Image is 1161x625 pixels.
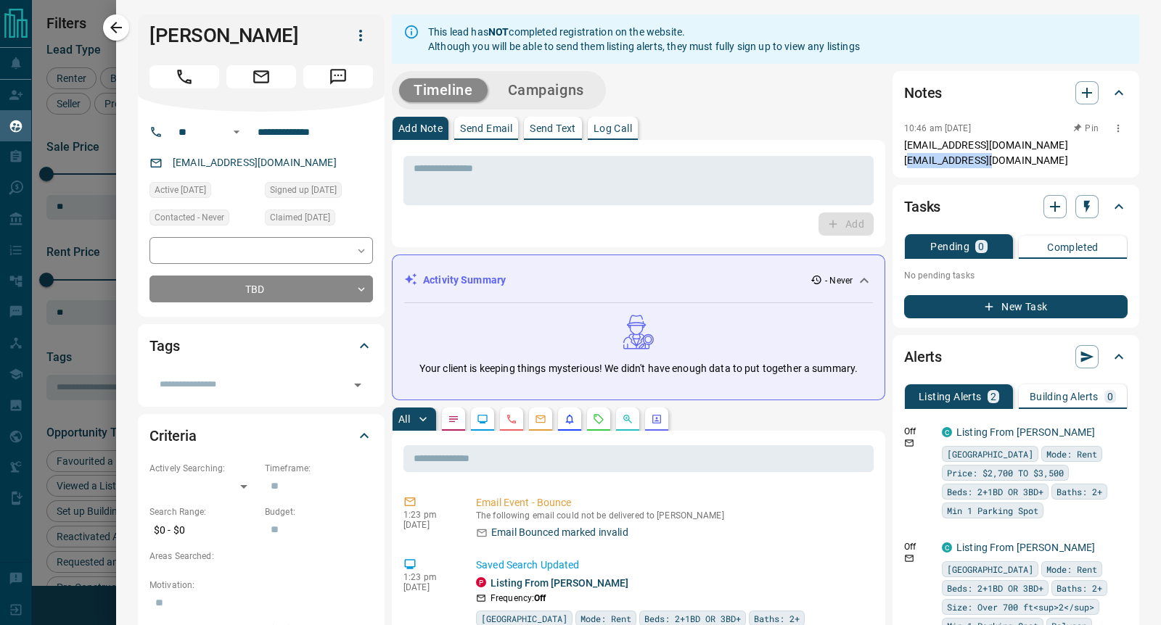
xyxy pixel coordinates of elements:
p: Log Call [594,123,632,133]
span: [GEOGRAPHIC_DATA] [947,562,1033,576]
p: Off [904,425,933,438]
span: Size: Over 700 ft<sup>2</sup> [947,600,1094,614]
span: Beds: 2+1BD OR 3BD+ [947,484,1043,499]
span: Claimed [DATE] [270,210,330,225]
p: Send Email [460,123,512,133]
svg: Requests [593,413,604,425]
span: Message [303,65,373,88]
span: Baths: 2+ [1057,484,1102,499]
span: Call [149,65,219,88]
strong: Off [534,593,546,603]
button: Timeline [399,78,488,102]
p: Areas Searched: [149,550,373,563]
p: 1:23 pm [403,572,454,582]
p: Timeframe: [265,462,373,475]
span: Active [DATE] [155,183,206,197]
p: Search Range: [149,505,258,518]
p: Send Text [530,123,576,133]
div: Alerts [904,339,1128,374]
svg: Emails [535,413,546,425]
span: Price: $2,700 TO $3,500 [947,465,1064,480]
svg: Agent Actions [651,413,662,425]
div: Wed Sep 10 2025 [149,182,258,202]
p: [EMAIL_ADDRESS][DOMAIN_NAME] [EMAIL_ADDRESS][DOMAIN_NAME] [904,138,1128,168]
p: Email Bounced marked invalid [491,525,628,540]
a: Listing From [PERSON_NAME] [956,426,1095,438]
p: 0 [1107,392,1113,402]
div: Wed Sep 10 2025 [265,210,373,230]
p: 1:23 pm [403,510,454,520]
button: Open [228,123,245,141]
strong: NOT [488,26,509,38]
svg: Email [904,553,914,563]
p: Pending [930,241,969,252]
span: Signed up [DATE] [270,183,337,197]
div: This lead has completed registration on the website. Although you will be able to send them listi... [428,19,860,59]
svg: Listing Alerts [564,413,575,425]
p: Frequency: [491,592,546,605]
svg: Lead Browsing Activity [477,413,488,425]
p: $0 - $0 [149,518,258,542]
button: Open [348,375,368,395]
div: Notes [904,75,1128,110]
div: Activity Summary- Never [404,267,873,294]
h2: Criteria [149,424,197,447]
p: Listing Alerts [919,392,982,402]
div: Criteria [149,418,373,453]
button: Pin [1065,122,1107,135]
div: Tasks [904,189,1128,224]
p: 10:46 am [DATE] [904,123,971,133]
svg: Notes [448,413,459,425]
span: Email [226,65,296,88]
svg: Calls [506,413,517,425]
h2: Tasks [904,195,940,218]
span: Min 1 Parking Spot [947,503,1038,518]
div: TBD [149,276,373,302]
p: All [398,414,410,424]
span: Baths: 2+ [1057,581,1102,595]
p: Completed [1047,242,1099,252]
p: Motivation: [149,579,373,592]
p: [DATE] [403,520,454,530]
p: Saved Search Updated [476,558,868,573]
p: Your client is keeping things mysterious! We didn't have enough data to put together a summary. [419,361,858,376]
svg: Opportunities [622,413,633,425]
span: Beds: 2+1BD OR 3BD+ [947,581,1043,595]
h2: Notes [904,81,942,104]
a: [EMAIL_ADDRESS][DOMAIN_NAME] [173,157,337,168]
p: The following email could not be delivered to [PERSON_NAME] [476,510,868,521]
span: [GEOGRAPHIC_DATA] [947,447,1033,461]
p: Budget: [265,505,373,518]
p: 0 [978,241,984,252]
a: Listing From [PERSON_NAME] [956,542,1095,553]
svg: Email [904,438,914,448]
a: Listing From [PERSON_NAME] [491,577,628,589]
span: Contacted - Never [155,210,224,225]
h1: [PERSON_NAME] [149,24,327,47]
div: condos.ca [942,542,952,552]
p: Add Note [398,123,443,133]
p: Off [904,540,933,553]
p: Email Event - Bounce [476,495,868,510]
button: New Task [904,295,1128,318]
p: No pending tasks [904,265,1128,286]
h2: Tags [149,334,179,357]
div: property.ca [476,577,486,587]
p: Actively Searching: [149,462,258,475]
p: - Never [825,274,853,287]
button: Campaigns [493,78,599,102]
span: Mode: Rent [1046,562,1097,576]
p: [DATE] [403,582,454,592]
div: Tags [149,328,373,363]
p: 2 [990,392,996,402]
div: Wed Sep 10 2025 [265,182,373,202]
div: condos.ca [942,427,952,437]
h2: Alerts [904,345,942,368]
p: Activity Summary [423,273,506,288]
p: Building Alerts [1030,392,1099,402]
span: Mode: Rent [1046,447,1097,461]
